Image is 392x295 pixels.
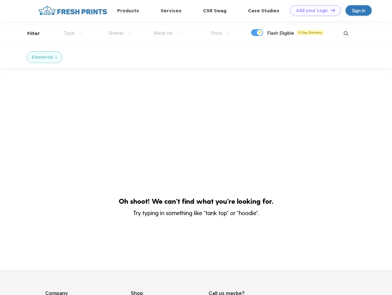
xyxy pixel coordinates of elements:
span: Made for [154,30,173,36]
img: dropdown.png [178,31,180,35]
span: Brands [109,30,124,36]
span: Flash Eligible [267,30,294,36]
img: DT [331,9,335,12]
img: filter_cancel.svg [55,57,57,59]
img: dropdown.png [227,31,229,35]
div: Sign in [352,7,365,14]
span: Price [211,30,222,36]
div: Add your Logo [296,8,328,13]
span: Type [64,30,74,36]
a: CSR Swag [203,8,226,14]
a: Services [161,8,182,14]
span: 5 Day Delivery [297,30,324,35]
img: desktop_search.svg [341,29,351,39]
img: dropdown.png [128,31,130,35]
img: fo%20logo%202.webp [37,5,109,16]
a: Products [117,8,139,14]
a: Sign in [346,5,372,16]
div: Filter [27,30,40,37]
div: Elemental [32,54,53,61]
img: dropdown.png [79,31,81,35]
